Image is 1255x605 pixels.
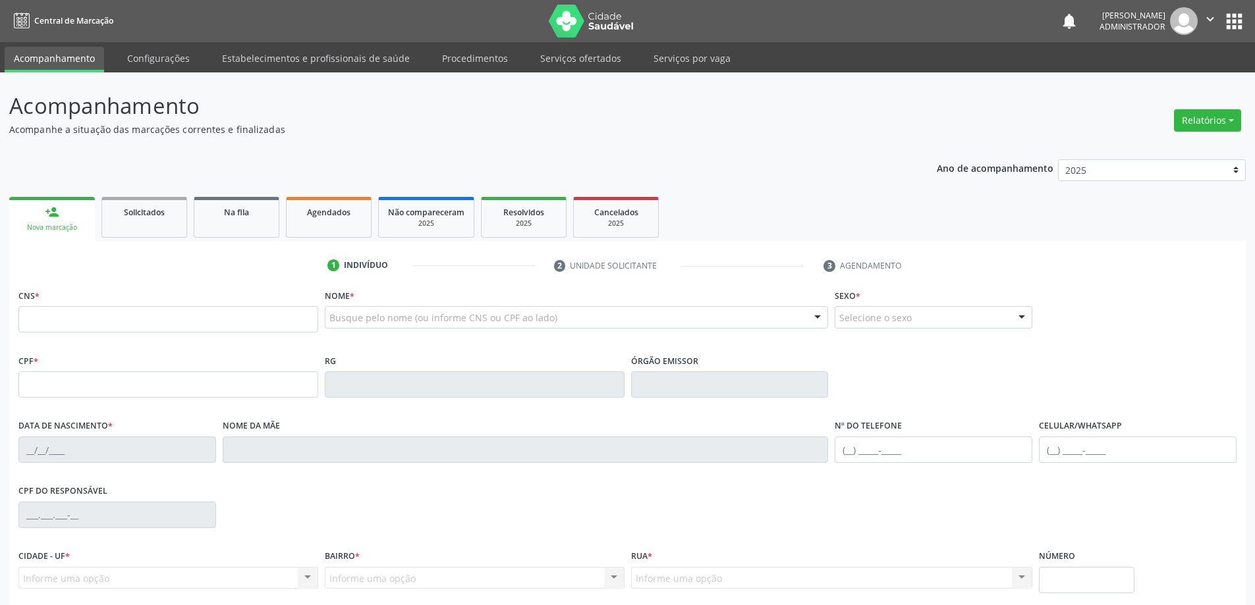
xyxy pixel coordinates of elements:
[124,207,165,218] span: Solicitados
[644,47,740,70] a: Serviços por vaga
[388,219,464,228] div: 2025
[45,205,59,219] div: person_add
[1039,436,1237,463] input: (__) _____-_____
[18,223,86,232] div: Nova marcação
[18,416,113,436] label: Data de nascimento
[631,351,698,371] label: Órgão emissor
[433,47,517,70] a: Procedimentos
[329,311,557,325] span: Busque pelo nome (ou informe CNS ou CPF ao lado)
[1223,10,1246,33] button: apps
[1100,21,1165,32] span: Administrador
[491,219,557,228] div: 2025
[594,207,638,218] span: Cancelados
[583,219,649,228] div: 2025
[18,502,216,528] input: ___.___.___-__
[1060,12,1078,30] button: notifications
[327,259,339,271] div: 1
[325,286,354,306] label: Nome
[9,10,113,32] a: Central de Marcação
[5,47,104,72] a: Acompanhamento
[631,546,652,567] label: Rua
[1039,416,1122,436] label: Celular/WhatsApp
[1100,10,1165,21] div: [PERSON_NAME]
[835,286,860,306] label: Sexo
[18,286,40,306] label: CNS
[1170,7,1198,35] img: img
[224,207,249,218] span: Na fila
[18,481,107,502] label: CPF do responsável
[937,159,1053,176] p: Ano de acompanhamento
[34,15,113,26] span: Central de Marcação
[1198,7,1223,35] button: 
[18,436,216,463] input: __/__/____
[325,546,360,567] label: Bairro
[839,311,912,325] span: Selecione o sexo
[213,47,419,70] a: Estabelecimentos e profissionais de saúde
[835,416,902,436] label: Nº do Telefone
[9,90,875,122] p: Acompanhamento
[307,207,350,218] span: Agendados
[388,207,464,218] span: Não compareceram
[118,47,199,70] a: Configurações
[1039,546,1075,567] label: Número
[223,416,280,436] label: Nome da mãe
[344,259,388,271] div: Indivíduo
[503,207,544,218] span: Resolvidos
[835,436,1032,463] input: (__) _____-_____
[9,122,875,136] p: Acompanhe a situação das marcações correntes e finalizadas
[531,47,630,70] a: Serviços ofertados
[325,351,336,371] label: RG
[1203,12,1217,26] i: 
[1174,109,1241,132] button: Relatórios
[18,351,38,371] label: CPF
